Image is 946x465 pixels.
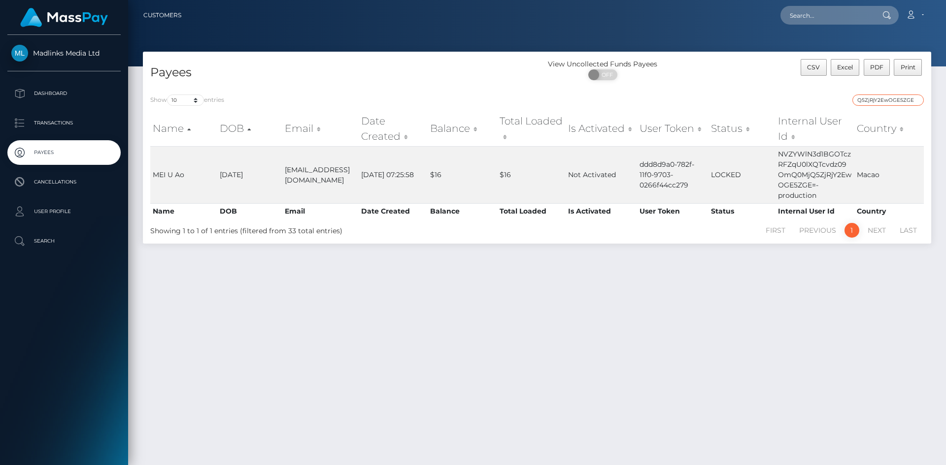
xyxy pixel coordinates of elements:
th: User Token [637,203,709,219]
h4: Payees [150,64,530,81]
p: Transactions [11,116,117,130]
p: Dashboard [11,86,117,101]
img: Madlinks Media Ltd [11,45,28,62]
span: PDF [870,63,883,71]
td: $16 [497,146,566,203]
td: LOCKED [709,146,776,203]
th: Internal User Id: activate to sort column ascending [776,111,854,146]
th: Name [150,203,217,219]
th: Status [709,203,776,219]
td: Macao [854,146,924,203]
p: User Profile [11,204,117,219]
th: User Token: activate to sort column ascending [637,111,709,146]
a: 1 [845,223,859,238]
div: Showing 1 to 1 of 1 entries (filtered from 33 total entries) [150,222,464,236]
th: Balance: activate to sort column ascending [428,111,497,146]
td: Not Activated [566,146,637,203]
th: Status: activate to sort column ascending [709,111,776,146]
a: Dashboard [7,81,121,106]
a: Search [7,229,121,253]
td: $16 [428,146,497,203]
span: Excel [837,63,853,71]
select: Showentries [167,94,204,106]
th: Balance [428,203,497,219]
th: Internal User Id [776,203,854,219]
th: Is Activated: activate to sort column ascending [566,111,637,146]
th: Email: activate to sort column ascending [282,111,359,146]
span: OFF [594,69,618,80]
td: ddd8d9a0-782f-11f0-9703-0266f44cc279 [637,146,709,203]
p: Cancellations [11,175,117,189]
span: CSV [807,63,820,71]
th: Email [282,203,359,219]
button: CSV [801,59,827,76]
img: MassPay Logo [20,8,108,27]
th: Total Loaded: activate to sort column ascending [497,111,566,146]
th: Country: activate to sort column ascending [854,111,924,146]
th: Date Created: activate to sort column ascending [359,111,428,146]
button: Print [894,59,922,76]
a: Payees [7,140,121,165]
td: [EMAIL_ADDRESS][DOMAIN_NAME] [282,146,359,203]
td: MEI U Ao [150,146,217,203]
input: Search transactions [852,94,924,106]
button: Excel [831,59,860,76]
div: View Uncollected Funds Payees [537,59,669,69]
p: Payees [11,145,117,160]
th: Name: activate to sort column ascending [150,111,217,146]
input: Search... [780,6,873,25]
a: Cancellations [7,170,121,194]
th: Country [854,203,924,219]
th: DOB: activate to sort column descending [217,111,282,146]
span: Madlinks Media Ltd [7,49,121,58]
a: User Profile [7,199,121,224]
th: DOB [217,203,282,219]
td: [DATE] 07:25:58 [359,146,428,203]
td: NVZYWlN3d1BGOTczRFZqU0lXQTcvdz09OmQ0MjQ5ZjRjY2EwOGE5ZGE=-production [776,146,854,203]
a: Customers [143,5,181,26]
th: Date Created [359,203,428,219]
th: Is Activated [566,203,637,219]
td: [DATE] [217,146,282,203]
p: Search [11,234,117,248]
th: Total Loaded [497,203,566,219]
a: Transactions [7,111,121,135]
button: PDF [864,59,890,76]
label: Show entries [150,94,224,106]
span: Print [901,63,915,71]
